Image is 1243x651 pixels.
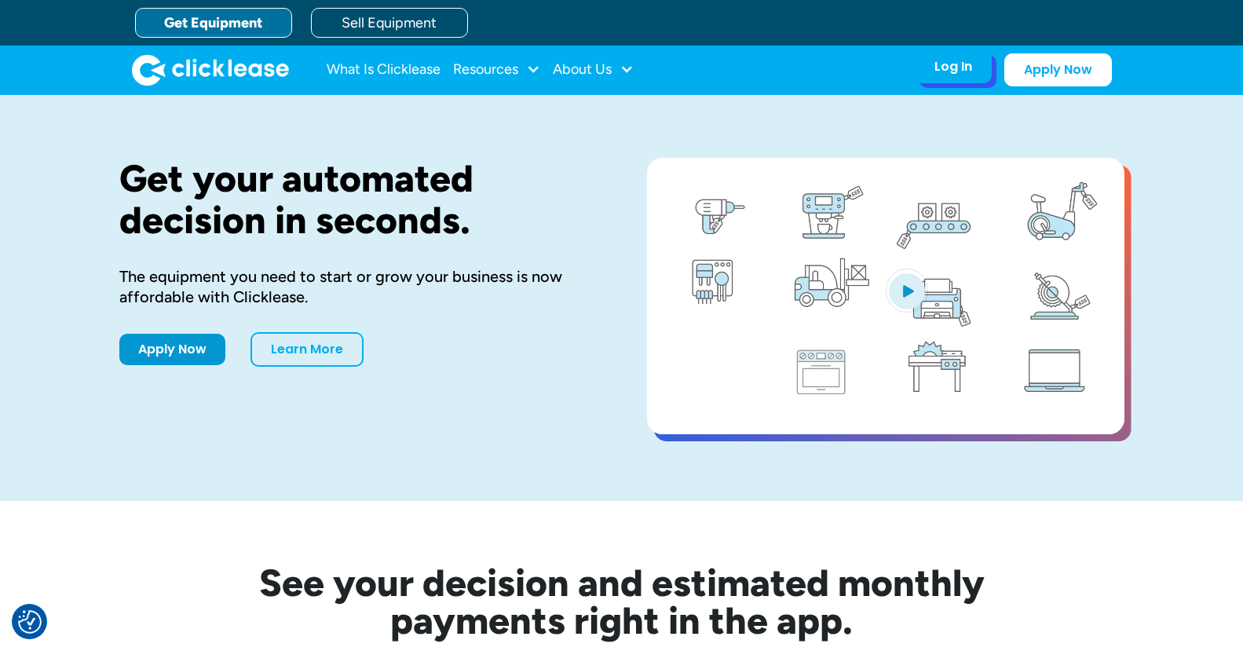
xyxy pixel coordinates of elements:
[327,54,441,86] a: What Is Clicklease
[934,59,972,75] div: Log In
[647,158,1124,434] a: open lightbox
[119,334,225,365] a: Apply Now
[453,54,540,86] div: Resources
[1004,53,1112,86] a: Apply Now
[553,54,634,86] div: About Us
[119,266,597,307] div: The equipment you need to start or grow your business is now affordable with Clicklease.
[119,158,597,241] h1: Get your automated decision in seconds.
[182,564,1062,639] h2: See your decision and estimated monthly payments right in the app.
[18,610,42,634] button: Consent Preferences
[132,54,289,86] img: Clicklease logo
[132,54,289,86] a: home
[886,269,928,313] img: Blue play button logo on a light blue circular background
[135,8,292,38] a: Get Equipment
[311,8,468,38] a: Sell Equipment
[18,610,42,634] img: Revisit consent button
[250,332,364,367] a: Learn More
